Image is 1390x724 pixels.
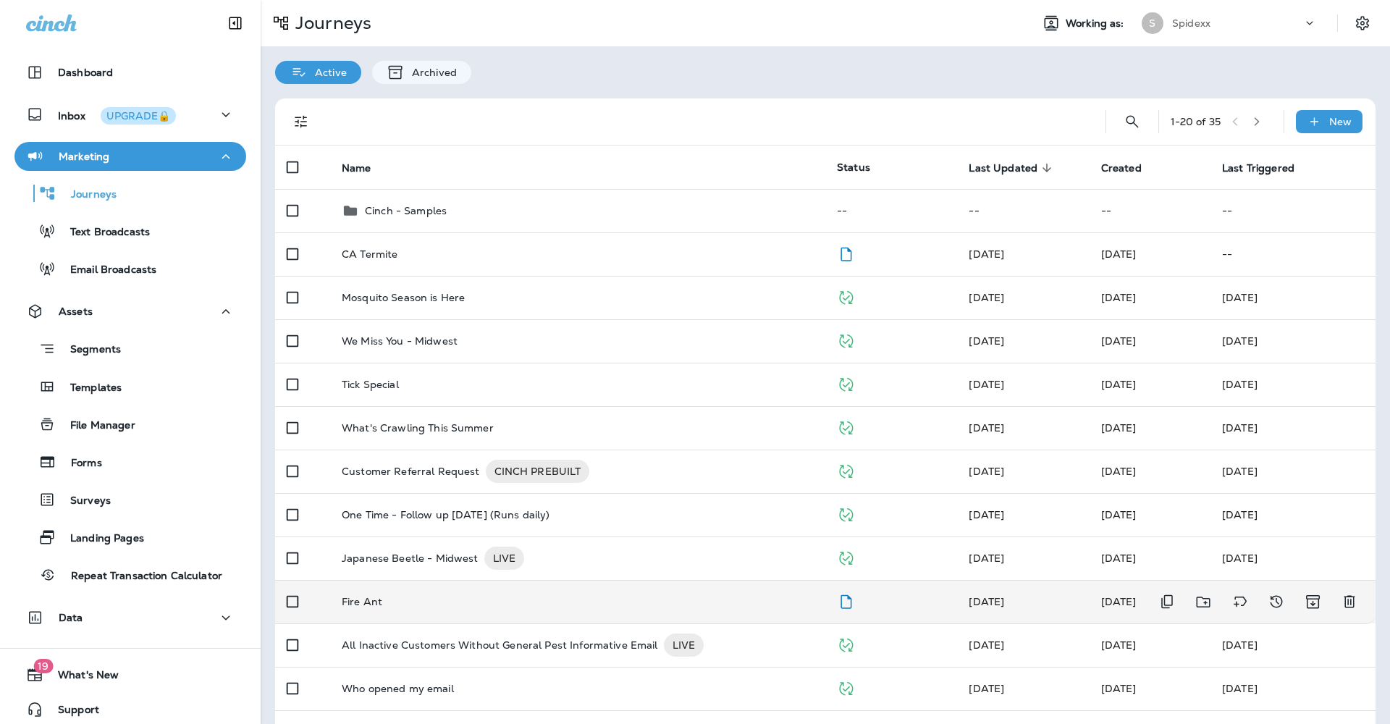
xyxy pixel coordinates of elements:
[484,551,525,565] span: LIVE
[1172,17,1210,29] p: Spidexx
[14,447,246,477] button: Forms
[664,633,704,657] div: LIVE
[1210,319,1376,363] td: [DATE]
[14,297,246,326] button: Assets
[484,547,525,570] div: LIVE
[14,484,246,515] button: Surveys
[14,333,246,364] button: Segments
[1222,161,1313,174] span: Last Triggered
[342,596,382,607] p: Fire Ant
[1101,162,1142,174] span: Created
[957,189,1089,232] td: --
[1210,623,1376,667] td: [DATE]
[837,420,855,433] span: Published
[1101,595,1137,608] span: Caitlyn Wade
[14,371,246,402] button: Templates
[59,612,83,623] p: Data
[342,422,494,434] p: What's Crawling This Summer
[1210,450,1376,493] td: [DATE]
[405,67,457,78] p: Archived
[486,464,590,479] span: CINCH PREBUILT
[1222,248,1364,260] p: --
[1101,421,1137,434] span: Caitlyn Wade
[1101,639,1137,652] span: Caitlyn Wade
[1210,363,1376,406] td: [DATE]
[342,161,390,174] span: Name
[969,291,1004,304] span: Caitlyn Wade
[969,508,1004,521] span: Frank Carreno
[14,253,246,284] button: Email Broadcasts
[342,509,550,521] p: One Time - Follow up [DATE] (Runs daily)
[1101,334,1137,348] span: Caitlyn Wade
[825,189,957,232] td: --
[969,465,1004,478] span: Jason Munk
[14,603,246,632] button: Data
[308,67,347,78] p: Active
[1066,17,1127,30] span: Working as:
[1210,276,1376,319] td: [DATE]
[14,100,246,129] button: InboxUPGRADE🔒
[837,681,855,694] span: Published
[14,695,246,724] button: Support
[1142,12,1163,34] div: S
[56,343,121,358] p: Segments
[287,107,316,136] button: Filters
[56,382,122,395] p: Templates
[1101,508,1137,521] span: Frank Carreno
[1210,406,1376,450] td: [DATE]
[1118,107,1147,136] button: Search Journeys
[342,379,399,390] p: Tick Special
[342,248,397,260] p: CA Termite
[837,550,855,563] span: Published
[1210,189,1376,232] td: --
[837,290,855,303] span: Published
[58,107,176,122] p: Inbox
[969,421,1004,434] span: Caitlyn Wade
[14,560,246,590] button: Repeat Transaction Calculator
[969,162,1037,174] span: Last Updated
[837,594,855,607] span: Draft
[1101,465,1137,478] span: Caitlyn Wade
[342,335,458,347] p: We Miss You - Midwest
[969,334,1004,348] span: Caitlyn Wade
[664,638,704,652] span: LIVE
[106,111,170,121] div: UPGRADE🔒
[969,682,1004,695] span: Frank Carreno
[969,552,1004,565] span: Jason Munk
[1210,493,1376,536] td: [DATE]
[59,151,109,162] p: Marketing
[837,463,855,476] span: Published
[365,205,447,216] p: Cinch - Samples
[1153,587,1181,617] button: Duplicate
[837,376,855,390] span: Published
[56,264,156,277] p: Email Broadcasts
[215,9,256,38] button: Collapse Sidebar
[837,507,855,520] span: Published
[59,306,93,317] p: Assets
[969,639,1004,652] span: Caitlyn Wade
[101,107,176,125] button: UPGRADE🔒
[1090,189,1210,232] td: --
[56,457,102,471] p: Forms
[486,460,590,483] div: CINCH PREBUILT
[1101,552,1137,565] span: Caitlyn Wade
[342,633,658,657] p: All Inactive Customers Without General Pest Informative Email
[14,142,246,171] button: Marketing
[56,532,144,546] p: Landing Pages
[1210,667,1376,710] td: [DATE]
[14,178,246,209] button: Journeys
[58,67,113,78] p: Dashboard
[14,58,246,87] button: Dashboard
[1101,248,1137,261] span: Caitlyn Wade
[1298,587,1328,617] button: Archive
[14,409,246,439] button: File Manager
[342,460,480,483] p: Customer Referral Request
[837,161,870,174] span: Status
[56,226,150,240] p: Text Broadcasts
[969,595,1004,608] span: Caitlyn Wade
[342,162,371,174] span: Name
[1189,587,1218,617] button: Move to folder
[1101,378,1137,391] span: Caitlyn Wade
[837,637,855,650] span: Published
[43,669,119,686] span: What's New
